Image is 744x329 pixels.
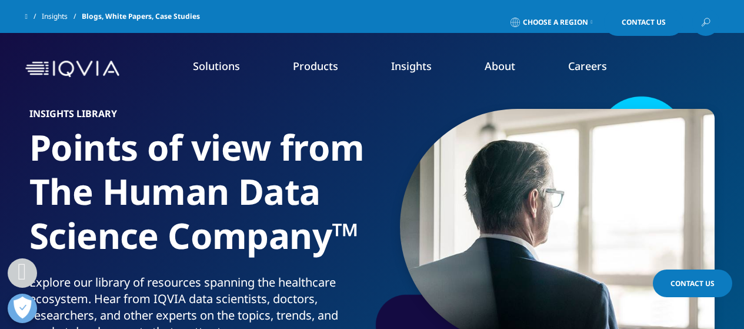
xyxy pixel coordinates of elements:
[523,18,588,27] span: Choose a Region
[8,294,37,323] button: Open Preferences
[485,59,515,73] a: About
[391,59,432,73] a: Insights
[25,61,119,78] img: IQVIA Healthcare Information Technology and Pharma Clinical Research Company
[604,9,683,36] a: Contact Us
[293,59,338,73] a: Products
[29,125,368,274] h1: Points of view from The Human Data Science Company™
[193,59,240,73] a: Solutions
[124,41,719,97] nav: Primary
[670,278,715,288] span: Contact Us
[622,19,666,26] span: Contact Us
[29,109,368,125] h6: Insights Library
[568,59,607,73] a: Careers
[653,270,732,297] a: Contact Us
